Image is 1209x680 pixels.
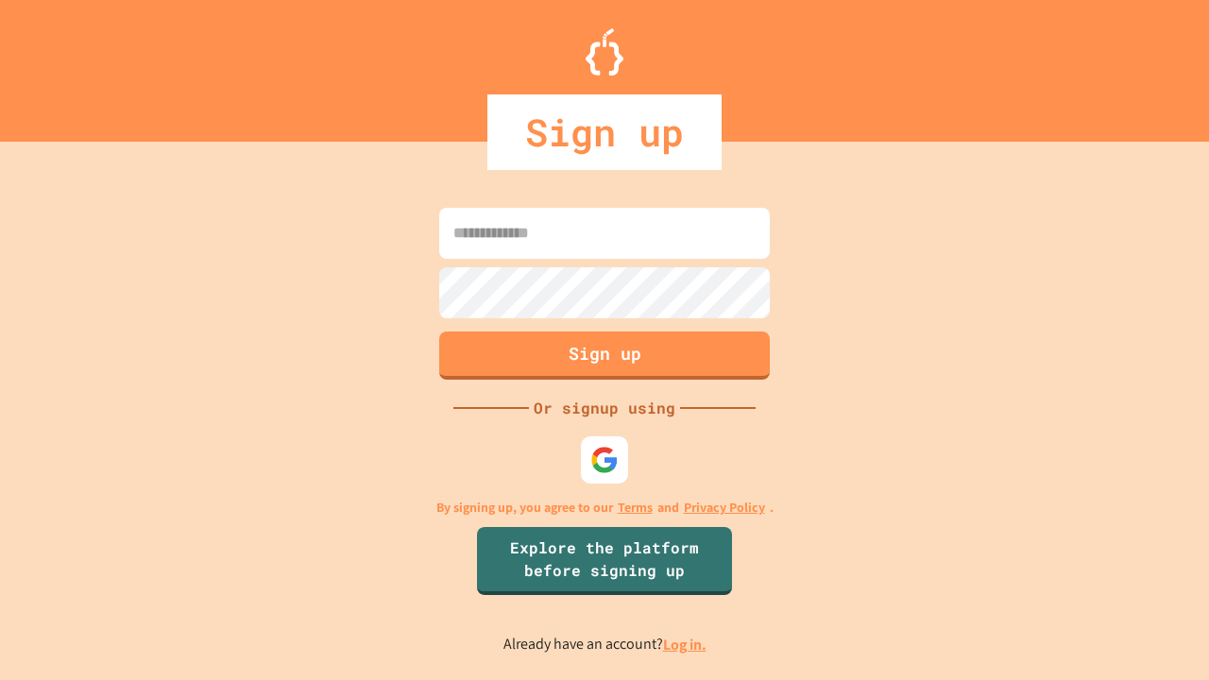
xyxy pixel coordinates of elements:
[684,498,765,518] a: Privacy Policy
[436,498,774,518] p: By signing up, you agree to our and .
[503,633,707,656] p: Already have an account?
[590,446,619,474] img: google-icon.svg
[663,635,707,654] a: Log in.
[618,498,653,518] a: Terms
[439,331,770,380] button: Sign up
[586,28,623,76] img: Logo.svg
[487,94,722,170] div: Sign up
[477,527,732,595] a: Explore the platform before signing up
[529,397,680,419] div: Or signup using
